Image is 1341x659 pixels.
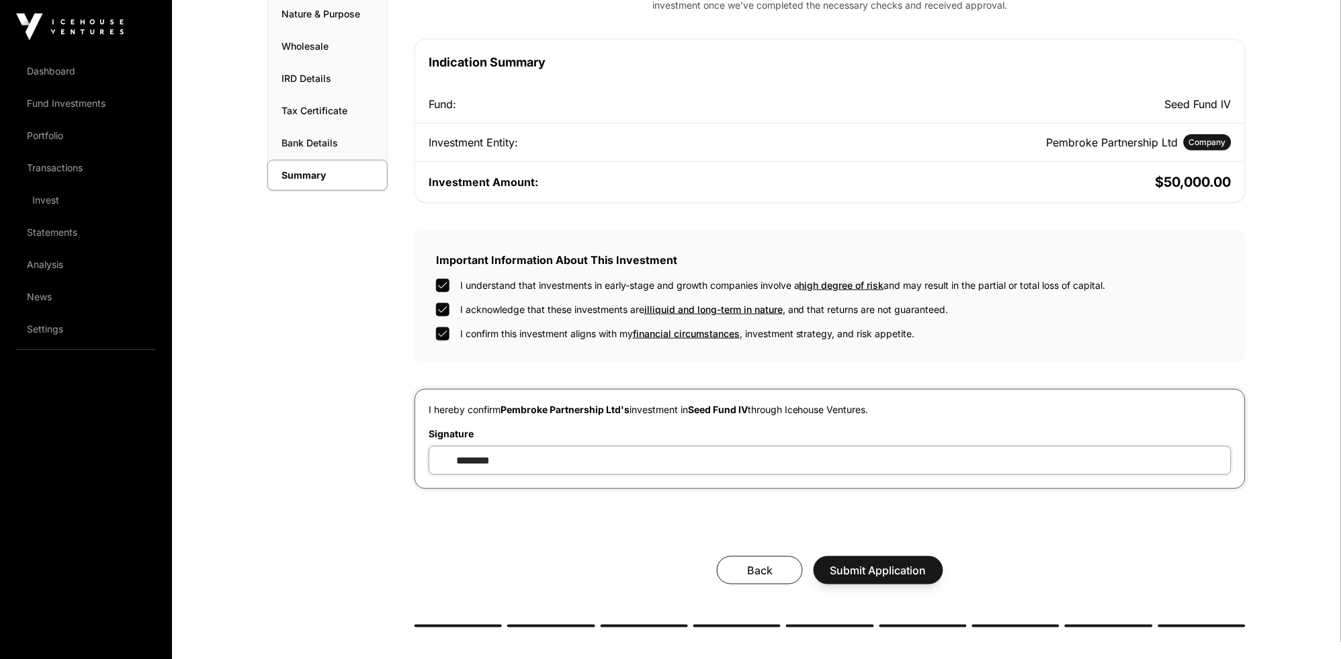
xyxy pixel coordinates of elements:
a: Bank Details [268,128,387,158]
a: Portfolio [11,121,161,150]
p: I hereby confirm investment in through Icehouse Ventures. [429,403,1231,416]
a: Analysis [11,250,161,279]
a: News [11,282,161,312]
a: Invest [11,185,161,215]
a: Settings [11,314,161,344]
label: I confirm this investment aligns with my , investment strategy, and risk appetite. [460,327,915,341]
a: Wholesale [268,32,387,61]
span: high degree of risk [799,279,884,291]
img: Icehouse Ventures Logo [16,13,124,40]
h1: Indication Summary [429,53,1231,72]
h2: $50,000.00 [833,173,1232,191]
a: Statements [11,218,161,247]
span: Back [734,562,786,578]
div: Fund: [429,96,828,112]
a: Transactions [11,153,161,183]
a: Tax Certificate [268,96,387,126]
label: I understand that investments in early-stage and growth companies involve a and may result in the... [460,279,1106,292]
span: Submit Application [830,562,926,578]
span: financial circumstances [633,328,740,339]
h2: Pembroke Partnership Ltd [1047,134,1178,150]
button: Back [717,556,803,584]
div: Investment Entity: [429,134,828,150]
label: I acknowledge that these investments are , and that returns are not guaranteed. [460,303,949,316]
span: Seed Fund IV [688,404,748,415]
span: Company [1189,137,1226,148]
span: Investment Amount: [429,175,538,189]
label: Signature [429,427,1231,441]
a: Summary [267,160,388,191]
button: Submit Application [814,556,943,584]
h2: Important Information About This Investment [436,252,1224,268]
iframe: Chat Widget [1274,595,1341,659]
a: Dashboard [11,56,161,86]
h2: Seed Fund IV [833,96,1232,112]
a: IRD Details [268,64,387,93]
span: Pembroke Partnership Ltd's [501,404,630,415]
a: Fund Investments [11,89,161,118]
span: illiquid and long-term in nature [644,304,783,315]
